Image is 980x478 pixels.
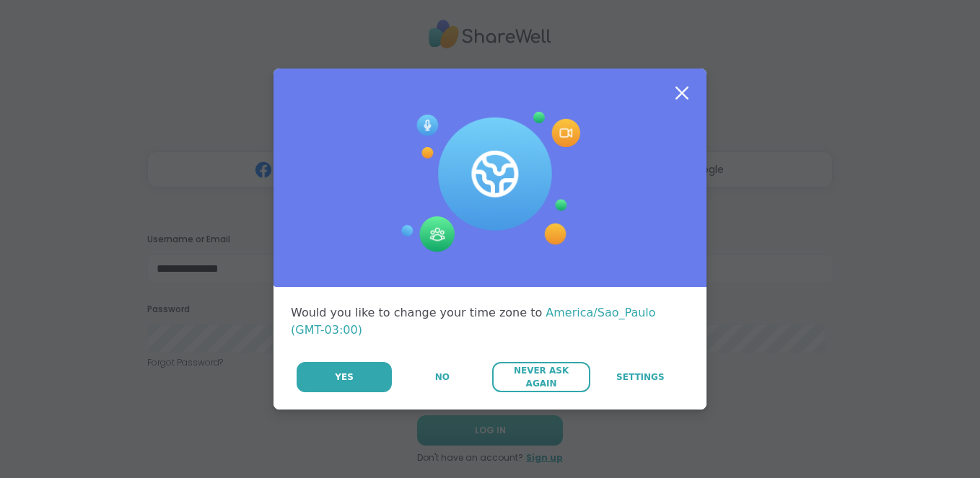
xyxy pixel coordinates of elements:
[400,112,580,253] img: Session Experience
[616,371,665,384] span: Settings
[435,371,450,384] span: No
[291,304,689,339] div: Would you like to change your time zone to
[291,306,656,337] span: America/Sao_Paulo (GMT-03:00)
[297,362,392,392] button: Yes
[492,362,590,392] button: Never Ask Again
[499,364,582,390] span: Never Ask Again
[335,371,354,384] span: Yes
[393,362,491,392] button: No
[592,362,689,392] a: Settings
